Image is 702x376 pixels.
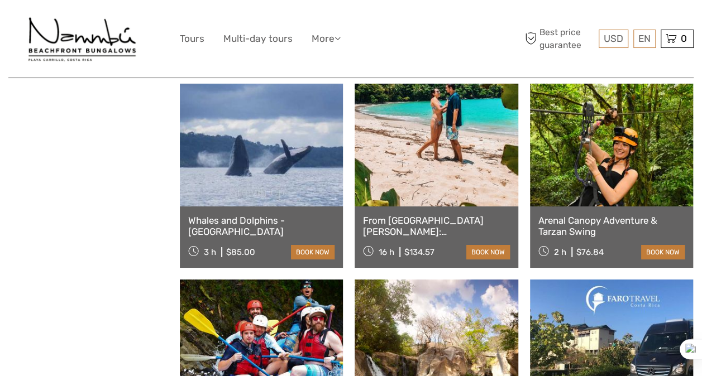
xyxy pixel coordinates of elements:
[404,247,434,257] div: $134.57
[291,245,335,259] a: book now
[180,31,204,47] a: Tours
[466,245,510,259] a: book now
[226,247,255,257] div: $85.00
[128,17,142,31] button: Open LiveChat chat widget
[363,215,509,238] a: From [GEOGRAPHIC_DATA][PERSON_NAME]: [PERSON_NAME][GEOGRAPHIC_DATA] Full package
[312,31,341,47] a: More
[576,247,604,257] div: $76.84
[223,31,293,47] a: Multi-day tours
[16,20,126,28] p: We're away right now. Please check back later!
[204,247,216,257] span: 3 h
[641,245,685,259] a: book now
[188,215,335,238] a: Whales and Dolphins - [GEOGRAPHIC_DATA]
[25,8,140,69] img: Hotel Nammbú
[379,247,394,257] span: 16 h
[633,30,656,48] div: EN
[604,33,623,44] span: USD
[538,215,685,238] a: Arenal Canopy Adventure & Tarzan Swing
[679,33,689,44] span: 0
[522,26,596,51] span: Best price guarantee
[554,247,566,257] span: 2 h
